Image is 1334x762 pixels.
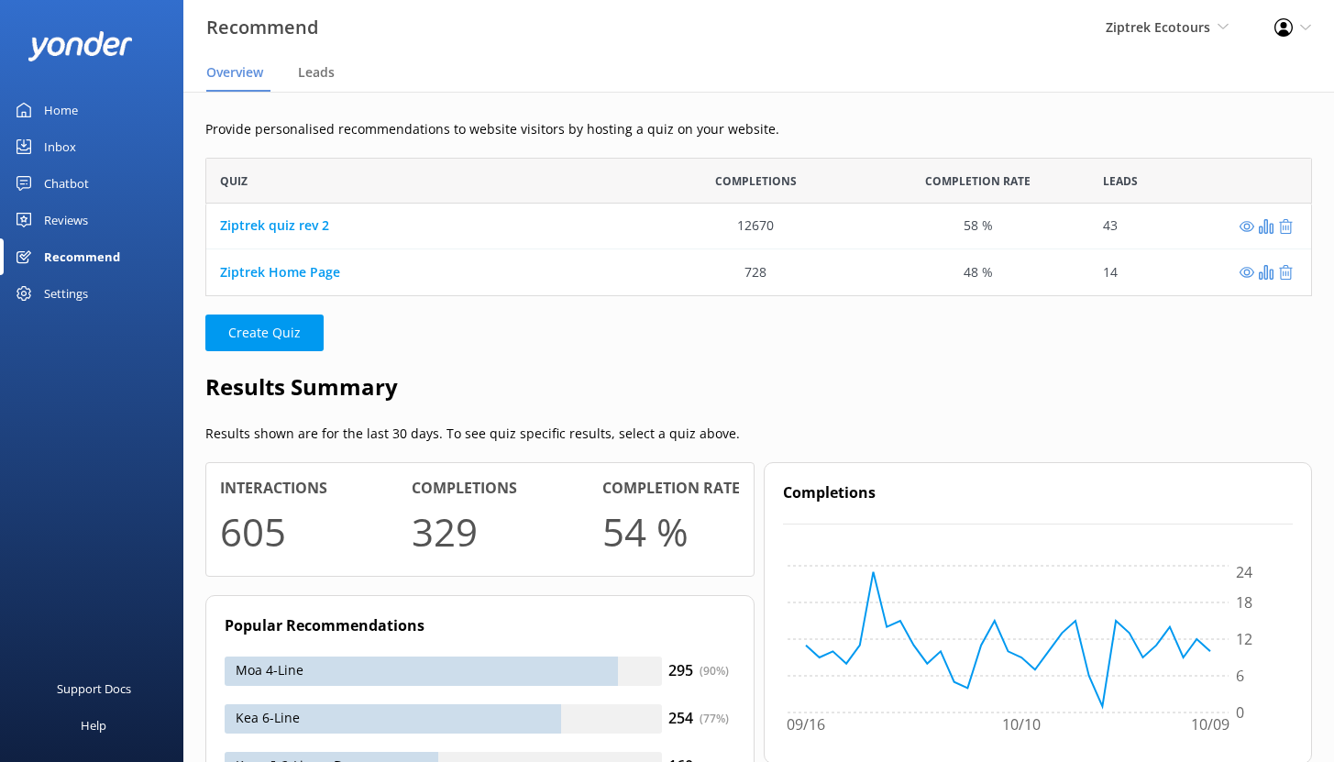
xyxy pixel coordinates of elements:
div: Help [81,707,106,744]
span: Overview [206,63,263,82]
div: grid [205,204,1312,295]
h4: Popular Recommendations [225,614,735,638]
h1: 54 % [602,501,689,562]
div: 12670 [737,216,774,237]
div: Settings [44,275,88,312]
h4: Completions [783,481,1294,505]
span: Completion Rate [925,172,1031,190]
div: Recommend [44,238,120,275]
tspan: 09/16 [787,714,825,734]
tspan: 24 [1236,562,1252,582]
a: Ziptrek Home Page [220,263,340,281]
tspan: 10/09 [1191,714,1229,734]
div: Home [44,92,78,128]
tspan: 6 [1236,665,1244,685]
h3: Recommend [206,13,318,42]
div: ( 77 %) [700,710,729,727]
h4: Completion rate [602,477,740,501]
tspan: 18 [1236,591,1252,612]
div: 58 % [964,216,993,237]
p: Results shown are for the last 30 days. To see quiz specific results, select a quiz above. [205,424,1312,444]
p: Provide personalised recommendations to website visitors by hosting a quiz on your website. [205,119,1312,139]
div: Chatbot [44,165,89,202]
span: Completions [715,172,797,190]
div: Inbox [44,128,76,165]
div: Reviews [44,202,88,238]
span: Quiz [220,172,248,190]
h4: Interactions [220,477,327,501]
div: Moa 4-Line [225,657,662,686]
tspan: 0 [1236,701,1244,722]
div: 295 [662,659,735,683]
h2: Results Summary [205,370,1312,404]
h1: 605 [220,501,286,562]
div: 728 [744,262,766,282]
div: Support Docs [57,670,131,707]
div: 43 [1103,216,1118,237]
img: yonder-white-logo.png [28,31,133,61]
span: Leads [298,63,335,82]
h4: Completions [412,477,517,501]
tspan: 12 [1236,628,1252,648]
span: Ziptrek Ecotours [1106,18,1210,36]
h1: 329 [412,501,478,562]
div: 254 [662,707,735,731]
div: Kea 6-Line [225,704,662,734]
a: Ziptrek quiz rev 2 [220,217,329,235]
span: Leads [1103,172,1138,190]
tspan: 10/10 [1002,714,1041,734]
div: ( 90 %) [700,662,729,679]
button: Create Quiz [205,315,324,351]
div: 14 [1103,262,1118,282]
div: 48 % [964,262,993,282]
